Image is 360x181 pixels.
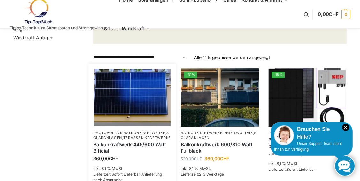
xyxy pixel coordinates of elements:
[287,167,315,172] span: Sofort Lieferbar
[268,161,346,167] p: inkl. 8,1 % MwSt.
[109,156,118,161] span: CHF
[124,131,165,135] a: Balkonkraftwerke
[94,69,171,126] img: Solaranlage für den kleinen Balkon
[181,141,259,154] a: Balkonkraftwerk 600/810 Watt Fullblack
[318,11,339,17] span: 0,00
[274,141,342,152] span: Unser Support-Team steht Ihnen zur Verfügung
[274,125,349,141] div: Brauchen Sie Hilfe?
[181,68,259,127] img: 2 Balkonkraftwerke
[268,167,315,172] span: Lieferzeit:
[329,11,339,17] span: CHF
[119,14,153,43] a: Windkraft
[181,166,259,171] p: inkl. 8,1 % MwSt.
[194,156,202,161] span: CHF
[220,156,229,161] span: CHF
[181,156,202,161] bdi: 520,00
[93,54,186,61] select: Shop-Reihenfolge
[93,131,171,140] p: , , ,
[181,68,259,127] a: -31%2 Balkonkraftwerke
[318,5,350,24] a: 0,00CHF 0
[123,135,171,140] a: Terassen Kraftwerke
[93,131,169,140] a: Solaranlagen
[268,137,346,149] a: Balkonkraftwerk 890/600 Watt bificial Glas/Glas
[181,131,259,140] p: , ,
[93,166,171,171] p: inkl. 8,1 % MwSt.
[181,172,224,177] span: Lieferzeit:
[93,141,171,154] a: Balkonkraftwerk 445/600 Watt Bificial
[268,152,290,156] bdi: 700,00
[268,131,297,135] a: Photovoltaik
[13,35,53,40] a: Windkraft-Anlagen
[274,125,294,145] img: Customer service
[268,68,346,127] img: Bificiales Hochleistungsmodul
[268,131,346,135] p: ,
[268,68,346,127] a: -16%Bificiales Hochleistungsmodul
[181,131,257,140] a: Solaranlagen
[93,156,118,161] bdi: 360,00
[181,131,222,135] a: Balkonkraftwerke
[199,172,224,177] span: 2-3 Werktage
[93,131,122,135] a: Photovoltaik
[341,10,350,19] span: 0
[342,124,349,131] i: Schließen
[204,156,229,161] bdi: 360,00
[194,54,270,61] p: Alle 11 Ergebnisse werden angezeigt
[122,26,144,32] span: Windkraft
[10,26,110,30] p: Tiptop Technik zum Stromsparen und Stromgewinnung
[224,131,253,135] a: Photovoltaik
